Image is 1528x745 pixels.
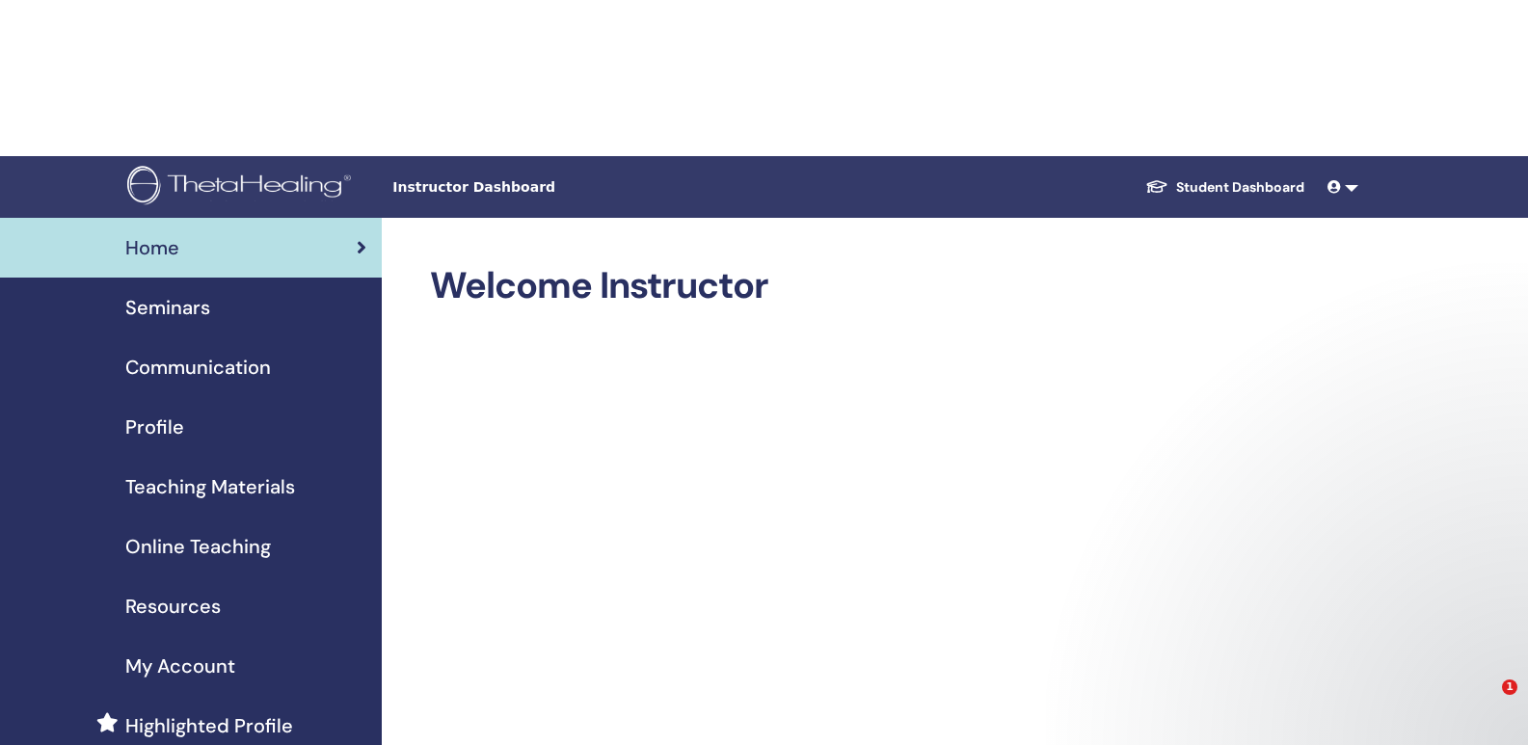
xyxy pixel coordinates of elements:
[430,264,1354,308] h2: Welcome Instructor
[125,233,179,262] span: Home
[1502,679,1517,695] span: 1
[125,293,210,322] span: Seminars
[127,166,358,209] img: logo.png
[125,412,184,441] span: Profile
[1145,178,1168,195] img: graduation-cap-white.svg
[125,472,295,501] span: Teaching Materials
[125,532,271,561] span: Online Teaching
[1130,170,1320,205] a: Student Dashboard
[125,592,221,621] span: Resources
[392,177,682,198] span: Instructor Dashboard
[125,652,235,680] span: My Account
[125,353,271,382] span: Communication
[125,711,293,740] span: Highlighted Profile
[1462,679,1509,726] iframe: Intercom live chat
